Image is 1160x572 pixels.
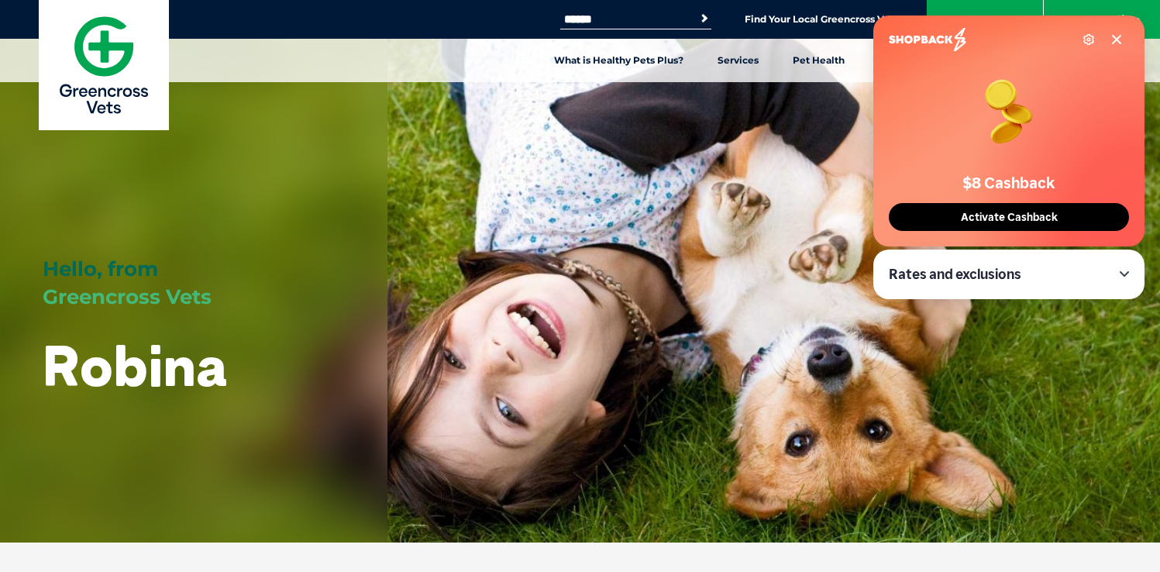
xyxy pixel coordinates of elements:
[700,39,776,82] a: Services
[43,284,212,309] span: Greencross Vets
[697,11,712,26] button: Search
[537,39,700,82] a: What is Healthy Pets Plus?
[745,13,893,26] a: Find Your Local Greencross Vet
[43,257,158,281] span: Hello, from
[862,39,952,82] a: Pet Articles
[43,335,227,396] h1: Robina
[776,39,862,82] a: Pet Health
